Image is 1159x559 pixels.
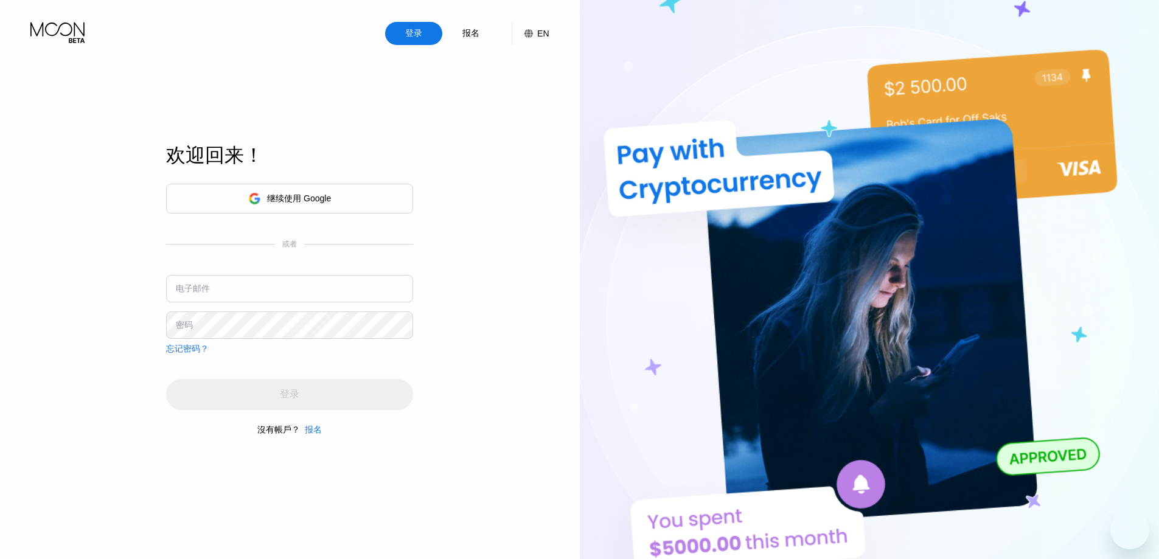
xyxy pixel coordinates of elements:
[305,425,322,434] font: 报名
[1110,510,1149,549] iframe: 启动消息传送窗口的按钮
[385,22,442,45] div: 登录
[512,22,549,45] div: EN
[166,184,413,214] div: 继续使用 Google
[257,425,300,434] font: 沒有帳戶？
[176,283,210,293] font: 电子邮件
[282,240,297,248] font: 或者
[537,29,549,38] font: EN
[166,144,263,166] font: 欢迎回来！
[462,28,479,38] font: 报名
[166,344,209,355] div: 忘记密码？
[442,22,499,45] div: 报名
[176,320,193,330] font: 密码
[300,425,322,436] div: 报名
[405,28,422,38] font: 登录
[166,344,209,353] font: 忘记密码？
[267,193,331,203] font: 继续使用 Google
